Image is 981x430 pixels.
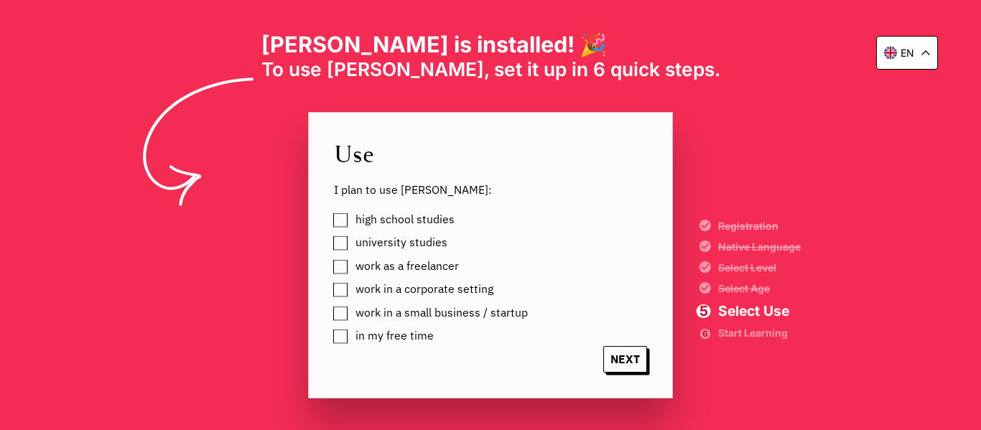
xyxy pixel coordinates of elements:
[355,213,455,226] span: high school studies
[718,263,801,273] span: Select Level
[718,221,801,231] span: Registration
[718,284,801,294] span: Select Age
[901,47,914,59] p: en
[261,32,720,58] h1: [PERSON_NAME] is installed! 🎉
[261,58,720,81] span: To use [PERSON_NAME], set it up in 6 quick steps.
[334,182,647,197] span: I plan to use [PERSON_NAME]:
[355,236,447,249] span: university studies
[355,307,528,319] span: work in a small business / startup
[718,329,801,337] span: Start Learning
[355,283,493,296] span: work in a corporate setting
[355,260,459,273] span: work as a freelancer
[718,242,801,252] span: Native Language
[355,329,434,342] span: in my free time
[334,138,647,170] span: Use
[718,304,801,318] span: Select Use
[603,346,647,373] span: NEXT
